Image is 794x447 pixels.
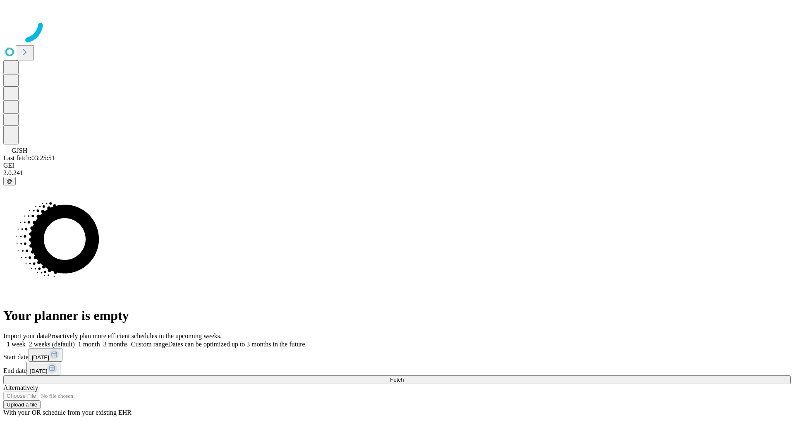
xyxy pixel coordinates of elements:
[12,147,27,154] span: GJSH
[29,348,62,362] button: [DATE]
[103,341,128,348] span: 3 months
[30,368,47,374] span: [DATE]
[3,154,55,161] span: Last fetch: 03:25:51
[3,169,791,177] div: 2.0.241
[7,341,26,348] span: 1 week
[3,332,48,339] span: Import your data
[168,341,306,348] span: Dates can be optimized up to 3 months in the future.
[29,341,75,348] span: 2 weeks (default)
[7,178,12,184] span: @
[131,341,168,348] span: Custom range
[390,377,404,383] span: Fetch
[3,162,791,169] div: GEI
[26,362,60,375] button: [DATE]
[3,177,16,185] button: @
[32,354,49,360] span: [DATE]
[3,362,791,375] div: End date
[3,400,41,409] button: Upload a file
[3,375,791,384] button: Fetch
[78,341,100,348] span: 1 month
[3,409,132,416] span: With your OR schedule from your existing EHR
[3,308,791,323] h1: Your planner is empty
[48,332,222,339] span: Proactively plan more efficient schedules in the upcoming weeks.
[3,384,38,391] span: Alternatively
[3,348,791,362] div: Start date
